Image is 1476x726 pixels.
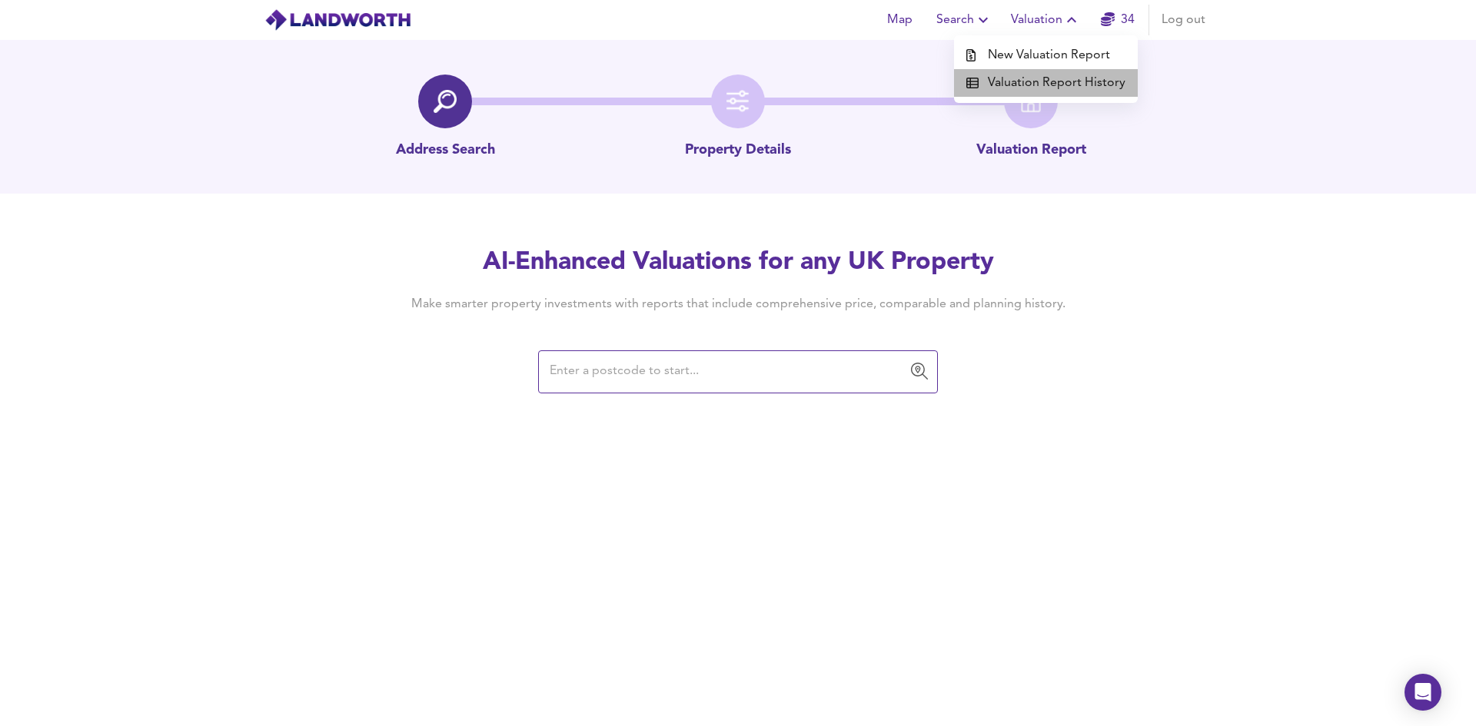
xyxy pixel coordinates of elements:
button: Search [930,5,999,35]
p: Property Details [685,141,791,161]
button: Valuation [1005,5,1087,35]
a: New Valuation Report [954,41,1138,69]
p: Valuation Report [976,141,1086,161]
p: Address Search [396,141,495,161]
input: Enter a postcode to start... [545,357,908,386]
button: 34 [1093,5,1142,35]
span: Search [936,9,992,31]
h4: Make smarter property investments with reports that include comprehensive price, comparable and p... [387,296,1089,313]
h2: AI-Enhanced Valuations for any UK Property [387,246,1089,280]
button: Log out [1155,5,1212,35]
img: logo [264,8,411,31]
a: Valuation Report History [954,69,1138,97]
a: 34 [1101,9,1135,31]
span: Log out [1162,9,1205,31]
button: Map [875,5,924,35]
span: Valuation [1011,9,1081,31]
div: Open Intercom Messenger [1405,674,1441,711]
img: search-icon [434,90,457,113]
img: filter-icon [726,90,750,113]
span: Map [881,9,918,31]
